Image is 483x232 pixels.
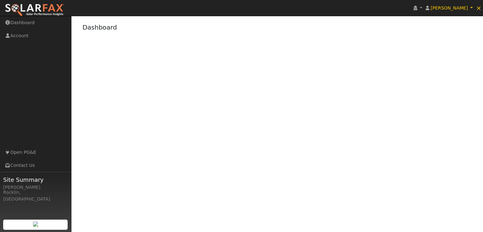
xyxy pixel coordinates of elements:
span: Site Summary [3,175,68,184]
div: Rocklin, [GEOGRAPHIC_DATA] [3,189,68,202]
span: × [476,4,481,12]
div: [PERSON_NAME] [3,184,68,191]
img: SolarFax [5,3,64,17]
img: retrieve [33,222,38,227]
a: Dashboard [83,24,117,31]
span: [PERSON_NAME] [431,5,468,10]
